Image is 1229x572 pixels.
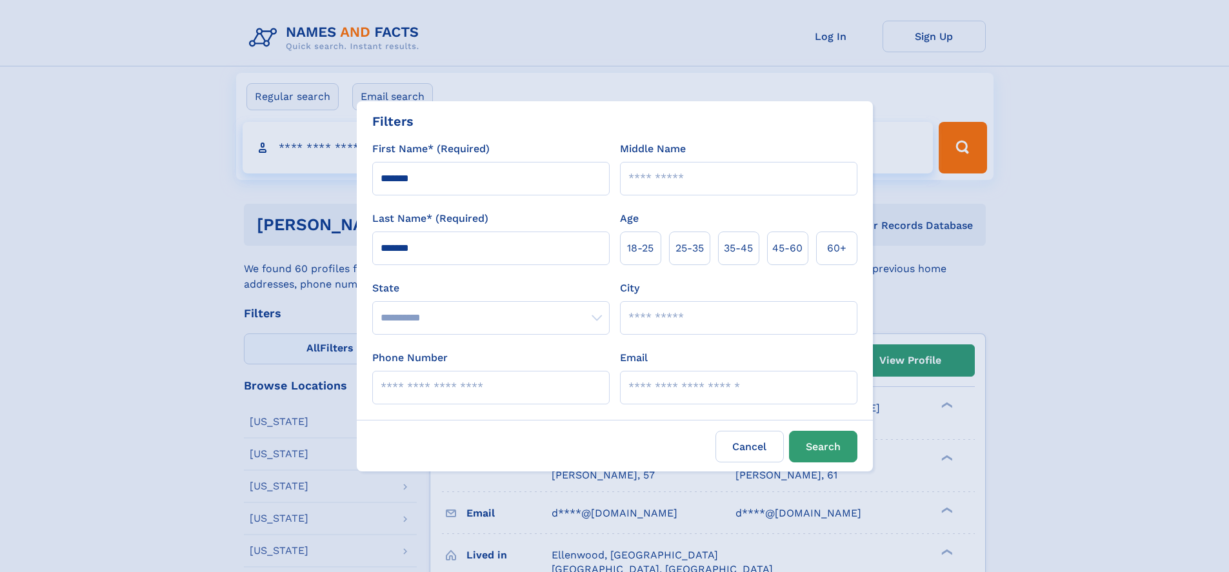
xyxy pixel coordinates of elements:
[620,281,639,296] label: City
[772,241,803,256] span: 45‑60
[827,241,846,256] span: 60+
[789,431,857,462] button: Search
[372,211,488,226] label: Last Name* (Required)
[372,350,448,366] label: Phone Number
[675,241,704,256] span: 25‑35
[372,112,414,131] div: Filters
[620,350,648,366] label: Email
[627,241,654,256] span: 18‑25
[620,141,686,157] label: Middle Name
[372,281,610,296] label: State
[715,431,784,462] label: Cancel
[372,141,490,157] label: First Name* (Required)
[620,211,639,226] label: Age
[724,241,753,256] span: 35‑45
